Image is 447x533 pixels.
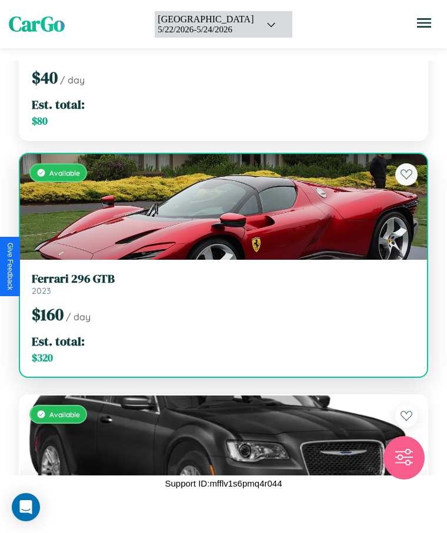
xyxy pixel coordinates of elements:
span: Available [49,410,80,419]
span: CarGo [9,10,65,38]
span: / day [60,74,85,86]
span: $ 80 [32,114,48,128]
span: / day [66,311,91,323]
span: $ 320 [32,351,53,365]
span: Est. total: [32,96,85,113]
div: [GEOGRAPHIC_DATA] [158,14,253,25]
a: Ferrari 296 GTB2023 [32,271,415,296]
span: $ 160 [32,303,64,326]
span: 2023 [32,286,51,296]
div: Give Feedback [6,243,14,290]
div: Open Intercom Messenger [12,493,40,521]
h3: Ferrari 296 GTB [32,271,415,286]
div: 5 / 22 / 2026 - 5 / 24 / 2026 [158,25,253,35]
p: Support ID: mfflv1s6pmq4r044 [165,475,282,491]
span: Est. total: [32,333,85,350]
span: $ 40 [32,66,58,89]
span: Available [49,169,80,177]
